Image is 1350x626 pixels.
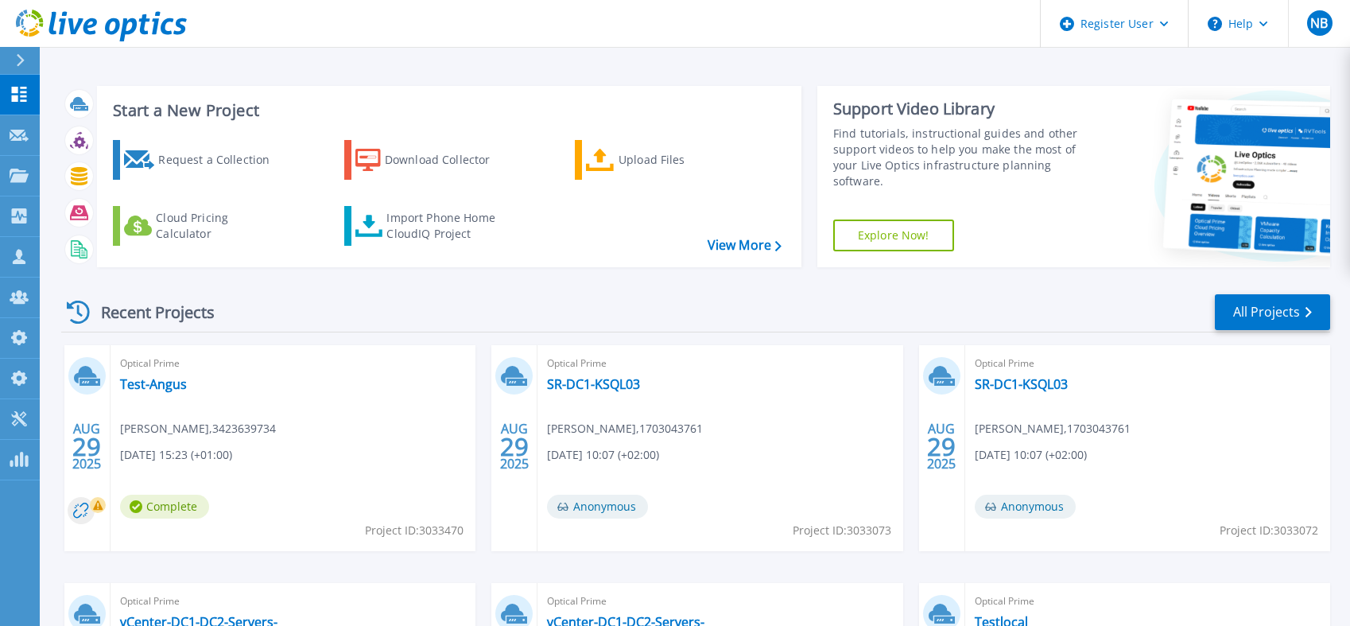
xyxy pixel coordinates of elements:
span: Optical Prime [547,355,893,372]
div: Request a Collection [158,144,285,176]
div: AUG 2025 [72,418,102,476]
span: Anonymous [975,495,1076,519]
a: All Projects [1215,294,1330,330]
div: AUG 2025 [926,418,956,476]
span: Anonymous [547,495,648,519]
a: Cloud Pricing Calculator [113,206,290,246]
div: Upload Files [619,144,746,176]
div: AUG 2025 [499,418,530,476]
div: Recent Projects [61,293,236,332]
a: Request a Collection [113,140,290,180]
span: NB [1310,17,1328,29]
span: [DATE] 15:23 (+01:00) [120,446,232,464]
span: 29 [72,440,101,453]
span: [PERSON_NAME] , 1703043761 [547,420,703,437]
span: Project ID: 3033073 [793,522,891,539]
a: SR-DC1-KSQL03 [975,376,1068,392]
span: [DATE] 10:07 (+02:00) [975,446,1087,464]
a: Download Collector [344,140,522,180]
a: Explore Now! [833,220,954,251]
span: [DATE] 10:07 (+02:00) [547,446,659,464]
span: Project ID: 3033470 [365,522,464,539]
span: Complete [120,495,209,519]
span: [PERSON_NAME] , 1703043761 [975,420,1131,437]
h3: Start a New Project [113,102,781,119]
div: Find tutorials, instructional guides and other support videos to help you make the most of your L... [833,126,1092,189]
span: Optical Prime [120,355,466,372]
a: Upload Files [575,140,752,180]
span: Project ID: 3033072 [1220,522,1318,539]
div: Support Video Library [833,99,1092,119]
div: Cloud Pricing Calculator [156,210,283,242]
span: Optical Prime [975,593,1321,610]
div: Download Collector [385,144,512,176]
a: View More [708,238,782,253]
div: Import Phone Home CloudIQ Project [386,210,510,242]
span: 29 [500,440,529,453]
span: Optical Prime [975,355,1321,372]
span: 29 [927,440,956,453]
span: [PERSON_NAME] , 3423639734 [120,420,276,437]
span: Optical Prime [547,593,893,610]
a: SR-DC1-KSQL03 [547,376,640,392]
a: Test-Angus [120,376,187,392]
span: Optical Prime [120,593,466,610]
